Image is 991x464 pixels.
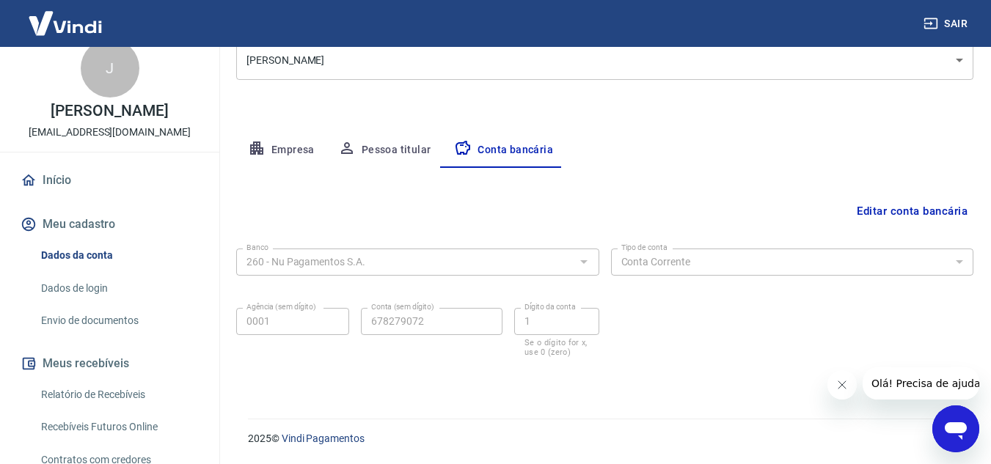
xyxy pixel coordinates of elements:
button: Meus recebíveis [18,347,202,380]
a: Relatório de Recebíveis [35,380,202,410]
button: Empresa [236,133,326,168]
button: Sair [921,10,973,37]
button: Pessoa titular [326,133,443,168]
a: Início [18,164,202,196]
p: 2025 © [248,431,956,446]
iframe: Mensagem da empresa [863,367,979,399]
button: Meu cadastro [18,208,202,240]
a: Recebíveis Futuros Online [35,412,202,442]
p: Se o dígito for x, use 0 (zero) [524,338,589,357]
div: [PERSON_NAME] [236,41,973,80]
p: [EMAIL_ADDRESS][DOMAIN_NAME] [29,125,191,140]
label: Tipo de conta [621,242,668,253]
a: Dados de login [35,273,202,303]
label: Banco [246,242,268,253]
iframe: Botão para abrir a janela de mensagens [932,405,979,452]
a: Vindi Pagamentos [282,432,365,444]
iframe: Fechar mensagem [827,370,857,399]
label: Agência (sem dígito) [246,301,316,312]
a: Envio de documentos [35,306,202,336]
label: Dígito da conta [524,301,576,312]
p: [PERSON_NAME] [51,103,168,119]
button: Conta bancária [442,133,565,168]
span: Olá! Precisa de ajuda? [9,10,123,22]
button: Editar conta bancária [851,197,973,225]
img: Vindi [18,1,113,45]
div: J [81,39,139,97]
a: Dados da conta [35,240,202,270]
label: Conta (sem dígito) [371,301,434,312]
